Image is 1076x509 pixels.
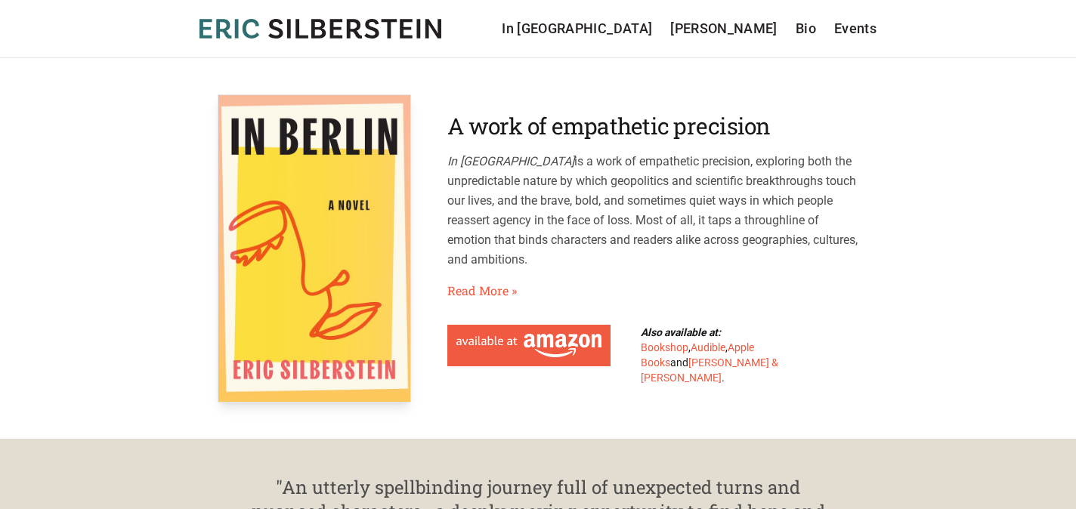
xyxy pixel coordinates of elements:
[641,326,721,338] b: Also available at:
[691,341,725,353] a: Audible
[447,325,611,366] a: Available at Amazon
[447,152,858,270] p: is a work of empathetic precision, exploring both the unpredictable nature by which geopolitics a...
[670,18,778,39] a: [PERSON_NAME]
[796,18,816,39] a: Bio
[512,282,517,300] span: »
[834,18,877,39] a: Events
[641,341,754,369] a: Apple Books
[456,334,601,357] img: Available at Amazon
[447,113,858,140] h2: A work of empathetic precision
[218,94,411,403] img: In Berlin
[641,341,688,353] a: Bookshop
[502,18,652,39] a: In [GEOGRAPHIC_DATA]
[641,356,778,384] a: [PERSON_NAME] & [PERSON_NAME]
[641,325,798,385] div: , , and .
[447,282,517,300] a: Read More»
[447,154,574,168] em: In [GEOGRAPHIC_DATA]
